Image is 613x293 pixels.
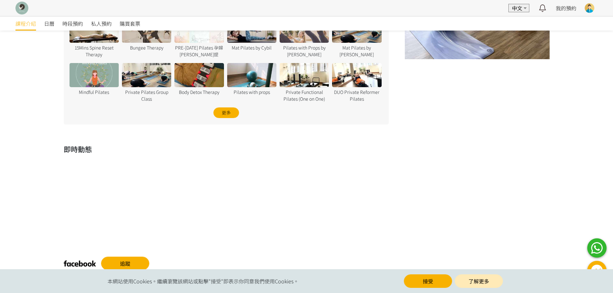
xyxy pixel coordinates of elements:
[122,89,171,102] div: Private Pilates Group Class
[280,89,329,102] div: Private Functional Pilates (One on One)
[332,44,381,58] div: Mat Pilates by [PERSON_NAME]
[62,20,83,27] span: 時段預約
[15,2,28,14] img: XCiuqSzNOMkVjoLvqyfWlGi3krYmRzy3FY06BdcB.png
[62,16,83,31] a: 時段預約
[213,107,239,118] div: 更多
[227,44,276,51] div: Mat Pilates by Cybil
[174,44,224,58] div: PRE-[DATE] Pilates 孕婦[PERSON_NAME]提
[107,277,299,285] span: 本網站使用Cookies。繼續瀏覽該網站或點擊"接受"即表示你同意我們使用Cookies。
[556,4,576,12] a: 我的預約
[15,20,36,27] span: 課程介紹
[120,20,140,27] span: 購買套票
[120,16,140,31] a: 購買套票
[64,260,96,268] img: facebook.png
[64,157,219,253] iframe: fb:page Facebook Social Plugin
[70,89,119,96] div: Mindful Pilates
[44,20,54,27] span: 日曆
[332,89,381,102] div: DUO Private Reformer Pilates
[91,20,112,27] span: 私人預約
[64,144,550,154] h2: 即時動態
[91,16,112,31] a: 私人預約
[280,44,329,58] div: Pilates with Props by [PERSON_NAME]
[174,89,224,96] div: Body Detox Therapy
[404,274,452,288] button: 接受
[227,89,276,96] div: Pilates with props
[15,16,36,31] a: 課程介紹
[101,257,149,270] a: 追蹤
[122,44,171,51] div: Bungee Therapy
[44,16,54,31] a: 日曆
[455,274,503,288] a: 了解更多
[70,44,119,58] div: 15Mins Spine Reset Therapy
